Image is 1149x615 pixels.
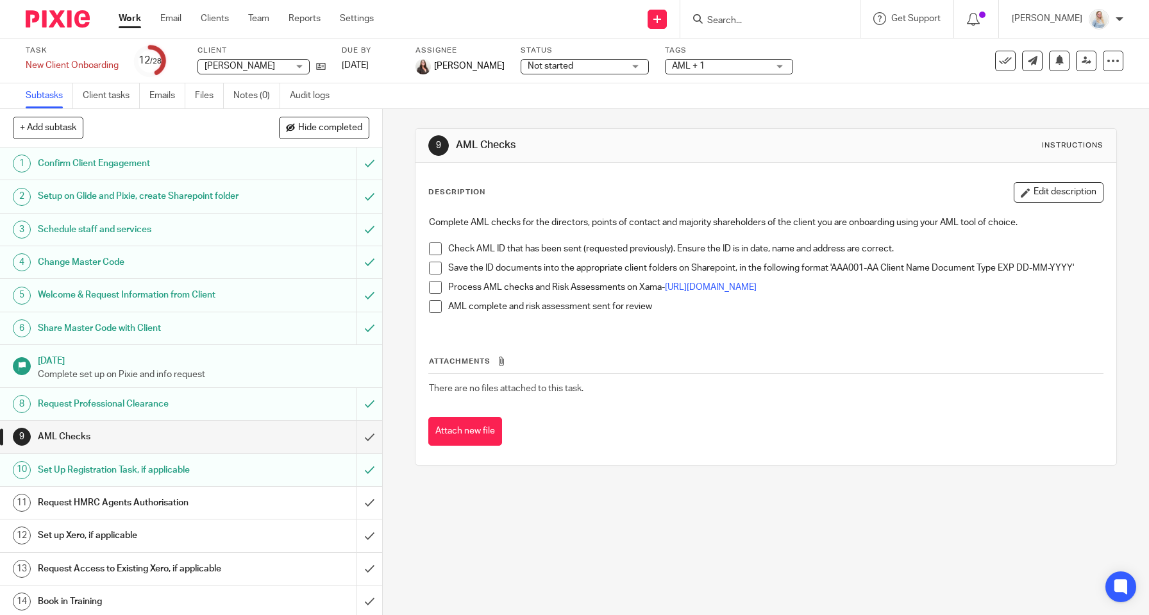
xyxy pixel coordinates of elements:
[13,221,31,239] div: 3
[38,351,370,367] h1: [DATE]
[428,135,449,156] div: 9
[415,59,431,74] img: 2022.jpg
[38,285,242,305] h1: Welcome & Request Information from Client
[429,384,583,393] span: There are no files attached to this task.
[279,117,369,139] button: Hide completed
[201,12,229,25] a: Clients
[672,62,705,71] span: AML + 1
[429,358,491,365] span: Attachments
[428,417,502,446] button: Attach new file
[38,220,242,239] h1: Schedule staff and services
[521,46,649,56] label: Status
[415,46,505,56] label: Assignee
[13,527,31,544] div: 12
[26,83,73,108] a: Subtasks
[342,46,399,56] label: Due by
[38,460,242,480] h1: Set Up Registration Task, if applicable
[38,427,242,446] h1: AML Checks
[456,139,794,152] h1: AML Checks
[428,187,485,198] p: Description
[38,394,242,414] h1: Request Professional Clearance
[195,83,224,108] a: Files
[38,592,242,611] h1: Book in Training
[13,560,31,578] div: 13
[448,300,1103,313] p: AML complete and risk assessment sent for review
[434,60,505,72] span: [PERSON_NAME]
[340,12,374,25] a: Settings
[342,61,369,70] span: [DATE]
[665,46,793,56] label: Tags
[1012,12,1082,25] p: [PERSON_NAME]
[665,283,757,292] a: [URL][DOMAIN_NAME]
[448,281,1103,294] p: Process AML checks and Risk Assessments on Xama-
[429,216,1103,229] p: Complete AML checks for the directors, points of contact and majority shareholders of the client ...
[290,83,339,108] a: Audit logs
[13,593,31,611] div: 14
[233,83,280,108] a: Notes (0)
[119,12,141,25] a: Work
[248,12,269,25] a: Team
[38,493,242,512] h1: Request HMRC Agents Authorisation
[13,319,31,337] div: 6
[13,188,31,206] div: 2
[528,62,573,71] span: Not started
[38,526,242,545] h1: Set up Xero, if applicable
[13,155,31,173] div: 1
[448,262,1103,274] p: Save the ID documents into the appropriate client folders on Sharepoint, in the following format ...
[38,154,242,173] h1: Confirm Client Engagement
[13,117,83,139] button: + Add subtask
[13,287,31,305] div: 5
[13,395,31,413] div: 8
[205,62,275,71] span: [PERSON_NAME]
[26,46,119,56] label: Task
[38,187,242,206] h1: Setup on Glide and Pixie, create Sharepoint folder
[13,253,31,271] div: 4
[150,58,162,65] small: /28
[197,46,326,56] label: Client
[149,83,185,108] a: Emails
[13,428,31,446] div: 9
[891,14,941,23] span: Get Support
[38,319,242,338] h1: Share Master Code with Client
[1089,9,1109,29] img: MC_T&CO_Headshots-25.jpg
[26,59,119,72] div: New Client Onboarding
[38,253,242,272] h1: Change Master Code
[38,559,242,578] h1: Request Access to Existing Xero, if applicable
[448,242,1103,255] p: Check AML ID that has been sent (requested previously). Ensure the ID is in date, name and addres...
[1042,140,1103,151] div: Instructions
[289,12,321,25] a: Reports
[38,368,370,381] p: Complete set up on Pixie and info request
[83,83,140,108] a: Client tasks
[160,12,181,25] a: Email
[13,461,31,479] div: 10
[298,123,362,133] span: Hide completed
[26,10,90,28] img: Pixie
[138,53,162,68] div: 12
[13,494,31,512] div: 11
[1014,182,1103,203] button: Edit description
[706,15,821,27] input: Search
